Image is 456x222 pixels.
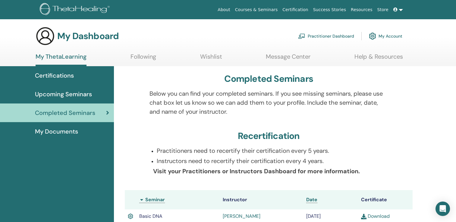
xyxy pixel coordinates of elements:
a: Courses & Seminars [233,4,280,15]
a: Message Center [266,53,310,65]
img: generic-user-icon.jpg [36,26,55,46]
img: Active Certificate [128,212,133,220]
img: cog.svg [369,31,376,41]
span: Basic DNA [139,213,162,219]
span: Certifications [35,71,74,80]
th: Certificate [358,190,413,209]
div: Open Intercom Messenger [436,202,450,216]
span: My Documents [35,127,78,136]
p: Practitioners need to recertify their certification every 5 years. [157,146,388,155]
b: Visit your Practitioners or Instructors Dashboard for more information. [153,167,360,175]
a: [PERSON_NAME] [223,213,260,219]
a: Success Stories [311,4,348,15]
a: My ThetaLearning [36,53,86,66]
a: Store [375,4,391,15]
p: Instructors need to recertify their certification every 4 years. [157,156,388,165]
img: logo.png [40,3,112,17]
a: Download [361,213,390,219]
a: Practitioner Dashboard [298,29,354,43]
a: Wishlist [200,53,222,65]
a: My Account [369,29,402,43]
a: About [215,4,232,15]
img: download.svg [361,214,366,219]
img: chalkboard-teacher.svg [298,33,305,39]
h3: My Dashboard [57,31,119,42]
a: Help & Resources [354,53,403,65]
th: Instructor [220,190,303,209]
h3: Recertification [238,131,300,141]
a: Date [306,196,317,203]
span: Completed Seminars [35,108,95,117]
a: Certification [280,4,310,15]
a: Resources [348,4,375,15]
a: Following [131,53,156,65]
h3: Completed Seminars [224,73,313,84]
span: Upcoming Seminars [35,90,92,99]
p: Below you can find your completed seminars. If you see missing seminars, please use chat box let ... [149,89,388,116]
